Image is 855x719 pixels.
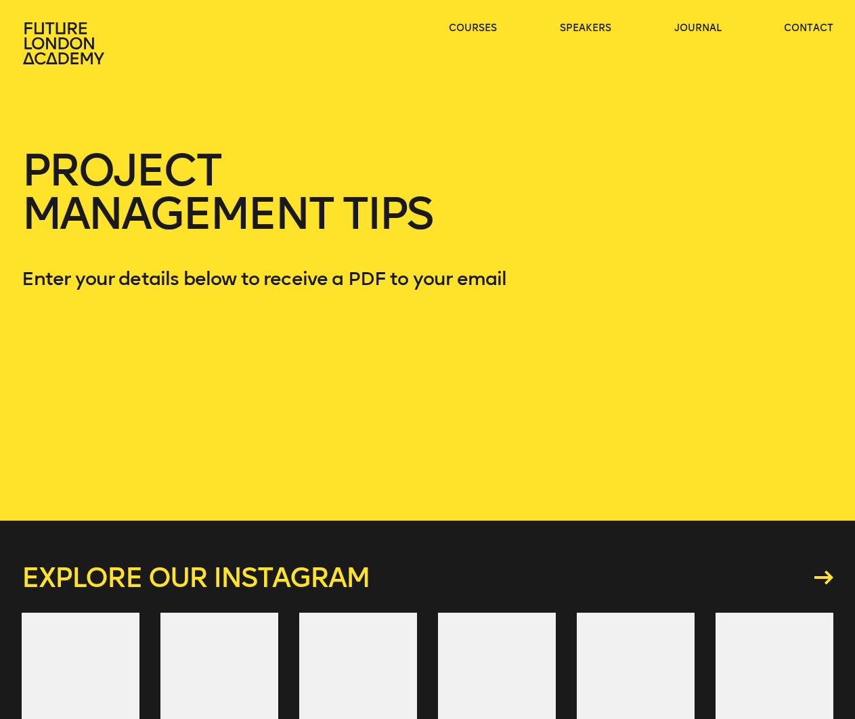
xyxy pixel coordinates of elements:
p: Enter your details below to receive a PDF to your email [22,268,513,290]
a: contact [784,22,833,35]
a: journal [674,22,722,35]
a: speakers [560,22,611,35]
h1: Project Management Tips [22,149,513,268]
a: courses [449,22,497,35]
a: Explore our instagram [22,564,834,591]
